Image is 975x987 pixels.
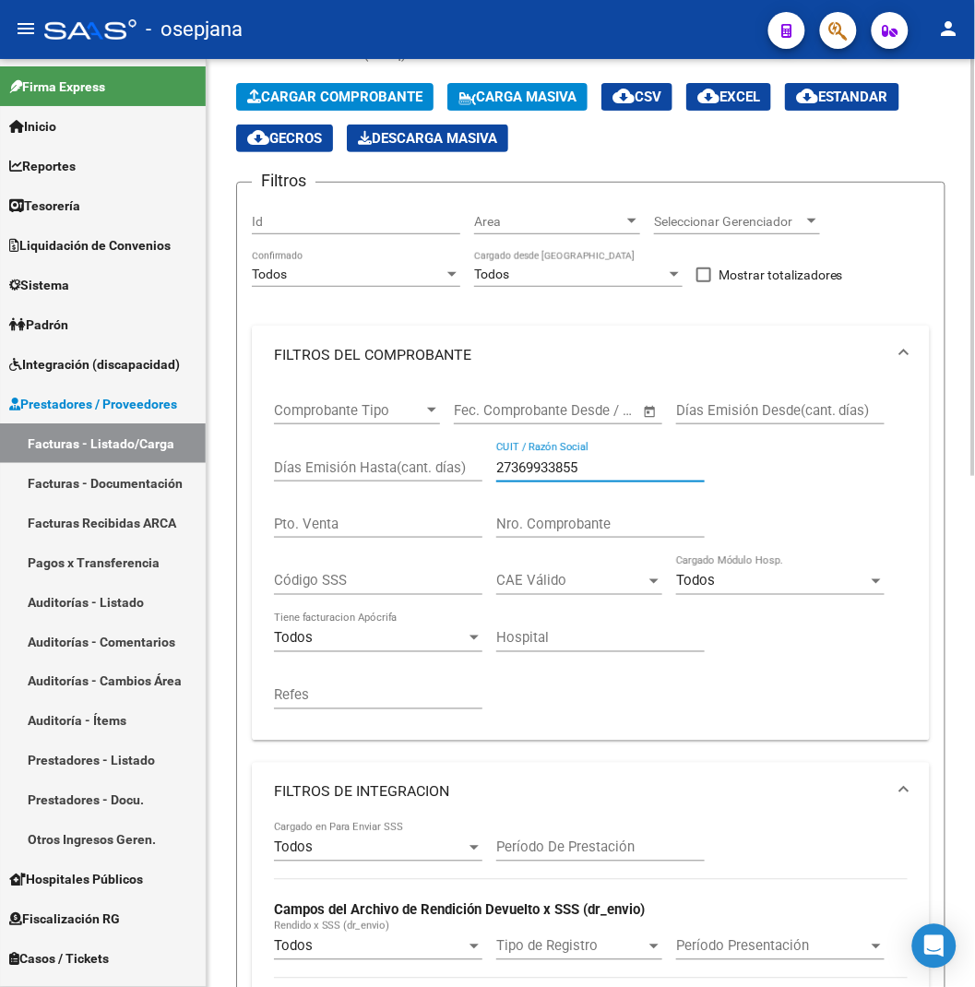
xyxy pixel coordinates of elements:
[347,125,508,152] app-download-masive: Descarga masiva de comprobantes (adjuntos)
[236,125,333,152] button: Gecros
[252,267,287,281] span: Todos
[252,763,930,822] mat-expansion-panel-header: FILTROS DE INTEGRACION
[9,394,177,414] span: Prestadores / Proveedores
[274,782,886,803] mat-panel-title: FILTROS DE INTEGRACION
[9,315,68,335] span: Padrón
[454,402,529,419] input: Fecha inicio
[274,345,886,365] mat-panel-title: FILTROS DEL COMPROBANTE
[785,83,899,111] button: Estandar
[496,573,646,589] span: CAE Válido
[9,235,171,256] span: Liquidación de Convenios
[9,949,109,969] span: Casos / Tickets
[274,402,423,419] span: Comprobante Tipo
[912,924,957,969] div: Open Intercom Messenger
[938,18,960,40] mat-icon: person
[247,126,269,149] mat-icon: cloud_download
[247,89,422,105] span: Cargar Comprobante
[252,326,930,385] mat-expansion-panel-header: FILTROS DEL COMPROBANTE
[274,902,645,919] strong: Campos del Archivo de Rendición Devuelto x SSS (dr_envio)
[676,573,715,589] span: Todos
[9,354,180,375] span: Integración (discapacidad)
[796,85,818,107] mat-icon: cloud_download
[612,89,661,105] span: CSV
[274,938,313,955] span: Todos
[9,870,143,890] span: Hospitales Públicos
[601,83,672,111] button: CSV
[697,89,760,105] span: EXCEL
[796,89,888,105] span: Estandar
[719,264,843,286] span: Mostrar totalizadores
[545,402,635,419] input: Fecha fin
[474,214,624,230] span: Area
[347,125,508,152] button: Descarga Masiva
[146,9,243,50] span: - osepjana
[697,85,719,107] mat-icon: cloud_download
[274,839,313,856] span: Todos
[640,401,661,422] button: Open calendar
[9,910,120,930] span: Fiscalización RG
[686,83,771,111] button: EXCEL
[676,938,868,955] span: Período Presentación
[252,385,930,742] div: FILTROS DEL COMPROBANTE
[9,156,76,176] span: Reportes
[358,130,497,147] span: Descarga Masiva
[474,267,509,281] span: Todos
[236,83,434,111] button: Cargar Comprobante
[9,116,56,137] span: Inicio
[458,89,577,105] span: Carga Masiva
[9,275,69,295] span: Sistema
[274,630,313,647] span: Todos
[9,77,105,97] span: Firma Express
[247,130,322,147] span: Gecros
[612,85,635,107] mat-icon: cloud_download
[654,214,803,230] span: Seleccionar Gerenciador
[9,196,80,216] span: Tesorería
[447,83,588,111] button: Carga Masiva
[496,938,646,955] span: Tipo de Registro
[15,18,37,40] mat-icon: menu
[252,168,315,194] h3: Filtros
